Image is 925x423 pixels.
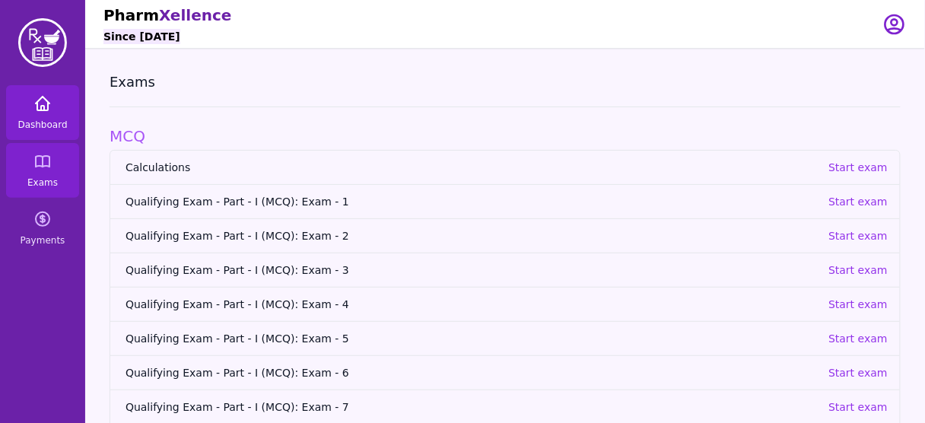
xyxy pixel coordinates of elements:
[18,18,67,67] img: PharmXellence Logo
[6,201,79,256] a: Payments
[110,253,900,287] a: Qualifying Exam - Part - I (MCQ): Exam - 3Start exam
[110,184,900,218] a: Qualifying Exam - Part - I (MCQ): Exam - 1Start exam
[110,126,901,147] h1: MCQ
[103,6,159,24] span: Pharm
[27,177,58,189] span: Exams
[828,228,888,243] p: Start exam
[110,321,900,355] a: Qualifying Exam - Part - I (MCQ): Exam - 5Start exam
[126,297,816,312] span: Qualifying Exam - Part - I (MCQ): Exam - 4
[17,119,67,131] span: Dashboard
[6,143,79,198] a: Exams
[126,262,816,278] span: Qualifying Exam - Part - I (MCQ): Exam - 3
[828,331,888,346] p: Start exam
[110,355,900,390] a: Qualifying Exam - Part - I (MCQ): Exam - 6Start exam
[21,234,65,246] span: Payments
[110,287,900,321] a: Qualifying Exam - Part - I (MCQ): Exam - 4Start exam
[828,365,888,380] p: Start exam
[828,297,888,312] p: Start exam
[110,151,900,184] a: CalculationsStart exam
[828,262,888,278] p: Start exam
[828,399,888,415] p: Start exam
[126,331,816,346] span: Qualifying Exam - Part - I (MCQ): Exam - 5
[6,85,79,140] a: Dashboard
[126,228,816,243] span: Qualifying Exam - Part - I (MCQ): Exam - 2
[126,194,816,209] span: Qualifying Exam - Part - I (MCQ): Exam - 1
[126,399,816,415] span: Qualifying Exam - Part - I (MCQ): Exam - 7
[828,194,888,209] p: Start exam
[828,160,888,175] p: Start exam
[126,160,816,175] span: Calculations
[126,365,816,380] span: Qualifying Exam - Part - I (MCQ): Exam - 6
[110,73,901,91] h3: Exams
[103,29,180,44] h6: Since [DATE]
[159,6,231,24] span: Xellence
[110,218,900,253] a: Qualifying Exam - Part - I (MCQ): Exam - 2Start exam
